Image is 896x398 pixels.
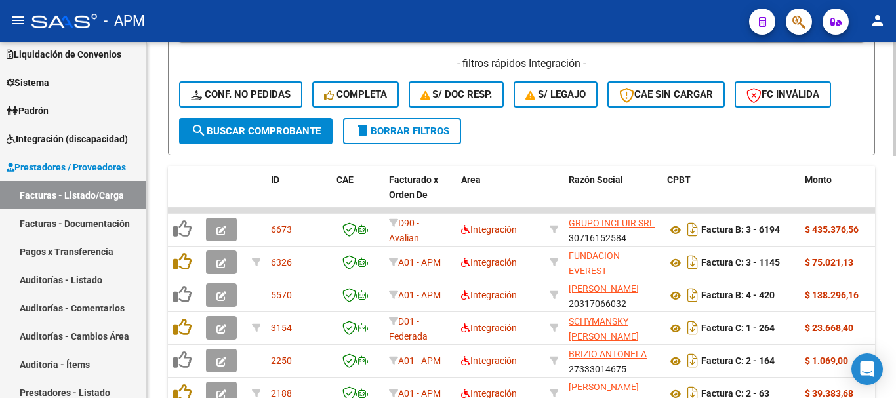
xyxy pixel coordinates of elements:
[800,166,878,224] datatable-header-cell: Monto
[525,89,586,100] span: S/ legajo
[870,12,886,28] mat-icon: person
[336,174,354,185] span: CAE
[420,89,493,100] span: S/ Doc Resp.
[461,224,517,235] span: Integración
[662,166,800,224] datatable-header-cell: CPBT
[398,290,441,300] span: A01 - APM
[461,355,517,366] span: Integración
[514,81,598,108] button: S/ legajo
[569,216,657,243] div: 30716152584
[569,249,657,276] div: 33708388209
[701,356,775,367] strong: Factura C: 2 - 164
[805,290,859,300] strong: $ 138.296,16
[343,118,461,144] button: Borrar Filtros
[179,81,302,108] button: Conf. no pedidas
[569,316,639,342] span: SCHYMANSKY [PERSON_NAME]
[389,218,419,243] span: D90 - Avalian
[701,323,775,334] strong: Factura C: 1 - 264
[179,118,333,144] button: Buscar Comprobante
[569,174,623,185] span: Razón Social
[10,12,26,28] mat-icon: menu
[191,89,291,100] span: Conf. no pedidas
[461,290,517,300] span: Integración
[684,350,701,371] i: Descargar documento
[569,218,655,228] span: GRUPO INCLUIR SRL
[684,219,701,240] i: Descargar documento
[746,89,819,100] span: FC Inválida
[271,290,292,300] span: 5570
[851,353,883,385] div: Open Intercom Messenger
[312,81,399,108] button: Completa
[324,89,387,100] span: Completa
[179,56,864,71] h4: - filtros rápidos Integración -
[7,160,126,174] span: Prestadores / Proveedores
[398,355,441,366] span: A01 - APM
[191,125,321,137] span: Buscar Comprobante
[355,125,449,137] span: Borrar Filtros
[735,81,831,108] button: FC Inválida
[389,316,428,342] span: D01 - Federada
[667,174,691,185] span: CPBT
[398,257,441,268] span: A01 - APM
[569,283,639,294] span: [PERSON_NAME]
[569,349,647,359] span: BRIZIO ANTONELA
[271,323,292,333] span: 3154
[461,174,481,185] span: Area
[7,132,128,146] span: Integración (discapacidad)
[607,81,725,108] button: CAE SIN CARGAR
[805,174,832,185] span: Monto
[7,47,121,62] span: Liquidación de Convenios
[569,250,620,276] span: FUNDACION EVEREST
[805,224,859,235] strong: $ 435.376,56
[684,252,701,273] i: Descargar documento
[569,281,657,309] div: 20317066032
[384,166,456,224] datatable-header-cell: Facturado x Orden De
[563,166,662,224] datatable-header-cell: Razón Social
[389,174,438,200] span: Facturado x Orden De
[271,224,292,235] span: 6673
[191,123,207,138] mat-icon: search
[701,258,780,268] strong: Factura C: 3 - 1145
[461,257,517,268] span: Integración
[684,317,701,338] i: Descargar documento
[684,285,701,306] i: Descargar documento
[805,355,848,366] strong: $ 1.069,00
[461,323,517,333] span: Integración
[271,257,292,268] span: 6326
[355,123,371,138] mat-icon: delete
[619,89,713,100] span: CAE SIN CARGAR
[271,174,279,185] span: ID
[805,323,853,333] strong: $ 23.668,40
[7,104,49,118] span: Padrón
[569,382,639,392] span: [PERSON_NAME]
[271,355,292,366] span: 2250
[104,7,145,35] span: - APM
[805,257,853,268] strong: $ 75.021,13
[331,166,384,224] datatable-header-cell: CAE
[701,290,775,301] strong: Factura B: 4 - 420
[569,347,657,374] div: 27333014675
[266,166,331,224] datatable-header-cell: ID
[7,75,49,90] span: Sistema
[409,81,504,108] button: S/ Doc Resp.
[569,314,657,342] div: 27363804409
[456,166,544,224] datatable-header-cell: Area
[701,225,780,235] strong: Factura B: 3 - 6194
